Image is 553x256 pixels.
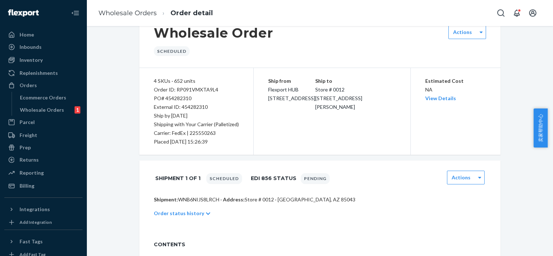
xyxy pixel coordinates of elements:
[154,25,273,40] h1: Wholesale Order
[251,171,296,186] h1: EDI 856 Status
[20,119,35,126] div: Parcel
[20,219,52,225] div: Add Integration
[20,206,50,213] div: Integrations
[4,80,83,91] a: Orders
[93,3,219,24] ol: breadcrumbs
[154,77,239,85] div: 4 SKUs · 652 units
[154,241,486,248] span: CONTENTS
[4,67,83,79] a: Replenishments
[4,167,83,179] a: Reporting
[20,156,39,163] div: Returns
[154,129,239,137] p: Carrier: FedEx | 225550263
[4,54,83,66] a: Inventory
[20,31,34,38] div: Home
[425,77,486,85] p: Estimated Cost
[494,6,508,20] button: Open Search Box
[154,210,204,217] p: Order status history
[154,196,178,202] span: Shipment:
[20,94,66,101] div: Ecommerce Orders
[4,180,83,192] a: Billing
[4,29,83,40] a: Home
[154,85,239,94] div: Order ID: RP091VMXTA9L4
[315,77,396,85] p: Ship to
[206,173,242,184] div: Scheduled
[4,142,83,153] a: Prep
[20,238,43,245] div: Fast Tags
[425,77,486,103] div: NA
[510,6,524,20] button: Open notifications
[75,106,80,114] div: 1
[20,82,37,89] div: Orders
[20,132,37,139] div: Freight
[20,106,64,114] div: Wholesale Orders
[301,173,330,184] div: Pending
[20,56,43,64] div: Inventory
[154,196,486,203] p: WNB6NIJS8LRCH · Store # 0012 · [GEOGRAPHIC_DATA], AZ 85043
[4,204,83,215] button: Integrations
[452,174,470,181] label: Actions
[4,218,83,227] a: Add Integration
[525,6,540,20] button: Open account menu
[155,171,200,186] h1: Shipment 1 of 1
[154,137,239,146] div: Placed [DATE] 15:26:39
[4,154,83,166] a: Returns
[154,46,190,56] div: Scheduled
[315,86,362,110] span: Store # 0012 [STREET_ADDRESS][PERSON_NAME]
[154,103,239,111] div: External ID: 454282310
[8,9,39,17] img: Flexport logo
[154,94,239,103] div: PO# 454282310
[20,144,31,151] div: Prep
[4,129,83,141] a: Freight
[4,116,83,128] a: Parcel
[20,43,42,51] div: Inbounds
[20,182,34,189] div: Billing
[68,6,83,20] button: Close Navigation
[98,9,157,17] a: Wholesale Orders
[4,41,83,53] a: Inbounds
[453,29,472,36] label: Actions
[16,92,83,103] a: Ecommerce Orders
[425,95,456,101] a: View Details
[20,169,44,176] div: Reporting
[16,104,83,116] a: Wholesale Orders1
[4,236,83,247] button: Fast Tags
[170,9,213,17] a: Order detail
[268,86,315,101] span: Flexport HUB [STREET_ADDRESS]
[154,111,239,120] p: Ship by [DATE]
[533,108,548,148] button: 卖家帮助中心
[268,77,315,85] p: Ship from
[154,120,239,129] p: Shipping with Your Carrier (Palletized)
[20,69,58,77] div: Replenishments
[223,196,245,202] span: Address:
